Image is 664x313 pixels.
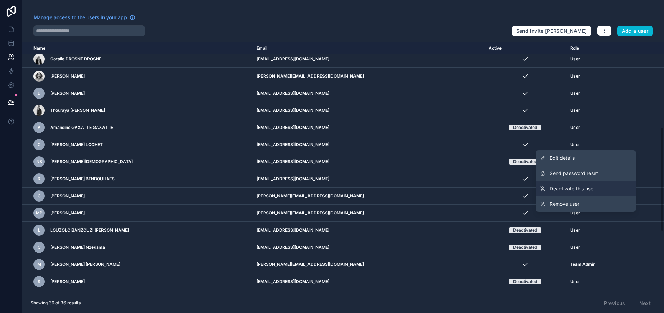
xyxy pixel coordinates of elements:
[570,262,595,267] span: Team Admin
[484,42,566,55] th: Active
[38,279,40,284] span: S
[536,181,636,196] a: Deactivate this user
[252,68,484,85] td: [PERSON_NAME][EMAIL_ADDRESS][DOMAIN_NAME]
[513,227,537,233] div: Deactivated
[50,73,85,79] span: [PERSON_NAME]
[252,119,484,136] td: [EMAIL_ADDRESS][DOMAIN_NAME]
[50,90,85,96] span: [PERSON_NAME]
[252,205,484,222] td: [PERSON_NAME][EMAIL_ADDRESS][DOMAIN_NAME]
[566,42,633,55] th: Role
[570,245,580,250] span: User
[570,125,580,130] span: User
[50,227,129,233] span: LOUZOLO BANZOUZI [PERSON_NAME]
[512,26,592,37] button: Send invite [PERSON_NAME]
[252,170,484,188] td: [EMAIL_ADDRESS][DOMAIN_NAME]
[22,42,664,293] div: scrollable content
[50,159,133,165] span: [PERSON_NAME][DEMOGRAPHIC_DATA]
[570,279,580,284] span: User
[36,159,42,165] span: NB
[50,108,105,113] span: Thouraya [PERSON_NAME]
[550,170,598,177] span: Send password reset
[252,153,484,170] td: [EMAIL_ADDRESS][DOMAIN_NAME]
[570,227,580,233] span: User
[50,279,85,284] span: [PERSON_NAME]
[31,300,81,306] span: Showing 36 of 36 results
[38,245,41,250] span: C
[536,150,636,166] a: Edit details
[50,176,115,182] span: [PERSON_NAME] BENBOUHAFS
[252,239,484,256] td: [EMAIL_ADDRESS][DOMAIN_NAME]
[617,26,653,37] button: Add a user
[252,290,484,307] td: [EMAIL_ADDRESS][DOMAIN_NAME]
[570,90,580,96] span: User
[252,85,484,102] td: [EMAIL_ADDRESS][DOMAIN_NAME]
[570,56,580,62] span: User
[252,51,484,68] td: [EMAIL_ADDRESS][DOMAIN_NAME]
[38,90,41,96] span: D
[570,108,580,113] span: User
[550,185,595,192] span: Deactivate this user
[37,262,41,267] span: M
[50,262,120,267] span: [PERSON_NAME] [PERSON_NAME]
[252,102,484,119] td: [EMAIL_ADDRESS][DOMAIN_NAME]
[33,14,135,21] a: Manage access to the users in your app
[33,14,127,21] span: Manage access to the users in your app
[252,42,484,55] th: Email
[38,142,41,147] span: C
[570,210,580,216] span: User
[550,201,579,208] span: Remove user
[513,279,537,284] div: Deactivated
[38,193,41,199] span: C
[536,196,636,212] a: Remove user
[50,125,113,130] span: Amandine GAXATTE GAXATTE
[36,210,43,216] span: Mp
[22,42,252,55] th: Name
[252,222,484,239] td: [EMAIL_ADDRESS][DOMAIN_NAME]
[252,256,484,273] td: [PERSON_NAME][EMAIL_ADDRESS][DOMAIN_NAME]
[252,188,484,205] td: [PERSON_NAME][EMAIL_ADDRESS][DOMAIN_NAME]
[38,176,40,182] span: R
[38,125,41,130] span: A
[50,245,105,250] span: [PERSON_NAME] Nzekama
[252,136,484,153] td: [EMAIL_ADDRESS][DOMAIN_NAME]
[570,142,580,147] span: User
[50,193,85,199] span: [PERSON_NAME]
[252,273,484,290] td: [EMAIL_ADDRESS][DOMAIN_NAME]
[50,56,101,62] span: Coralie DROSNE DROSNE
[50,210,85,216] span: [PERSON_NAME]
[513,245,537,250] div: Deactivated
[38,227,40,233] span: L
[570,73,580,79] span: User
[50,142,103,147] span: [PERSON_NAME] LOCHET
[513,159,537,165] div: Deactivated
[513,125,537,130] div: Deactivated
[550,154,575,161] span: Edit details
[536,166,636,181] button: Send password reset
